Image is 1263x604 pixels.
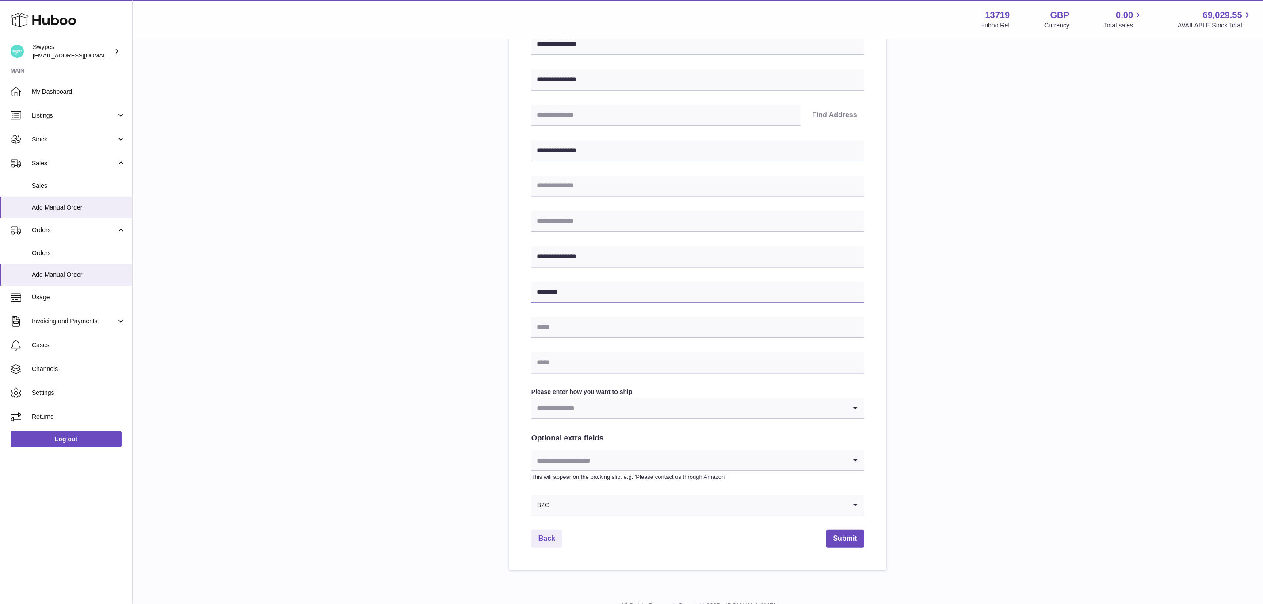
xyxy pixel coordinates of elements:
[826,530,864,548] button: Submit
[531,495,549,516] span: B2C
[32,389,126,397] span: Settings
[1050,9,1069,21] strong: GBP
[32,182,126,190] span: Sales
[11,431,122,447] a: Log out
[531,495,864,516] div: Search for option
[1203,9,1242,21] span: 69,029.55
[32,365,126,373] span: Channels
[531,398,847,418] input: Search for option
[531,388,864,396] label: Please enter how you want to ship
[531,473,864,481] p: This will appear on the packing slip. e.g. 'Please contact us through Amazon'
[1116,9,1133,21] span: 0.00
[549,495,847,516] input: Search for option
[32,226,116,234] span: Orders
[32,88,126,96] span: My Dashboard
[32,111,116,120] span: Listings
[531,450,864,471] div: Search for option
[32,135,116,144] span: Stock
[531,450,847,470] input: Search for option
[32,341,126,349] span: Cases
[32,271,126,279] span: Add Manual Order
[32,413,126,421] span: Returns
[531,398,864,419] div: Search for option
[32,249,126,257] span: Orders
[1178,21,1252,30] span: AVAILABLE Stock Total
[985,9,1010,21] strong: 13719
[32,317,116,325] span: Invoicing and Payments
[32,203,126,212] span: Add Manual Order
[531,433,864,443] h2: Optional extra fields
[1104,21,1143,30] span: Total sales
[1104,9,1143,30] a: 0.00 Total sales
[531,530,562,548] a: Back
[33,43,112,60] div: Swypes
[32,293,126,302] span: Usage
[11,45,24,58] img: internalAdmin-13719@internal.huboo.com
[33,52,130,59] span: [EMAIL_ADDRESS][DOMAIN_NAME]
[981,21,1010,30] div: Huboo Ref
[1045,21,1070,30] div: Currency
[32,159,116,168] span: Sales
[1178,9,1252,30] a: 69,029.55 AVAILABLE Stock Total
